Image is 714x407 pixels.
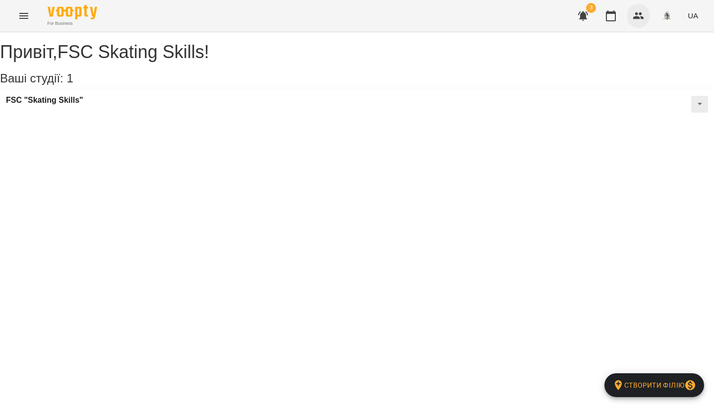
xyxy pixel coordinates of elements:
button: UA [684,6,702,25]
a: FSC "Skating Skills" [6,96,83,105]
span: 1 [66,71,73,85]
img: 8c829e5ebed639b137191ac75f1a07db.png [660,9,674,23]
img: Voopty Logo [48,5,97,19]
span: For Business [48,20,97,27]
span: UA [688,10,698,21]
button: Menu [12,4,36,28]
span: 3 [586,3,596,13]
